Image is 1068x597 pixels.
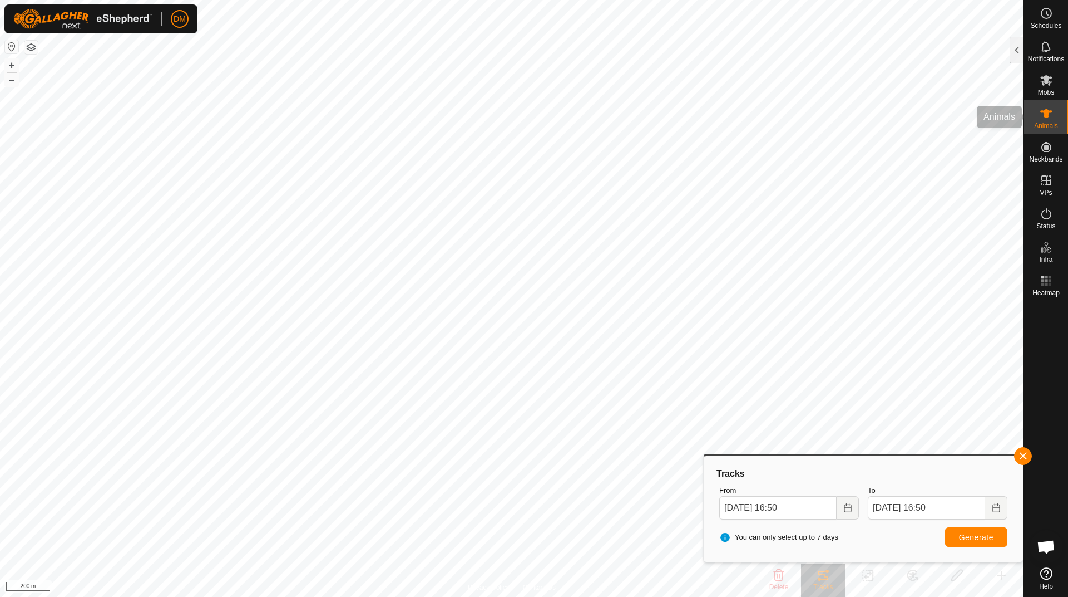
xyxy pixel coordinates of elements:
[1038,89,1054,96] span: Mobs
[1024,563,1068,594] a: Help
[719,532,838,543] span: You can only select up to 7 days
[985,496,1007,520] button: Choose Date
[1036,223,1055,229] span: Status
[1039,256,1052,263] span: Infra
[1039,583,1053,590] span: Help
[868,485,1007,496] label: To
[1029,156,1062,163] span: Neckbands
[468,583,510,593] a: Privacy Policy
[945,527,1007,547] button: Generate
[959,533,993,542] span: Generate
[5,58,18,72] button: +
[5,40,18,53] button: Reset Map
[523,583,556,593] a: Contact Us
[837,496,859,520] button: Choose Date
[24,41,38,54] button: Map Layers
[1030,530,1063,564] div: Open chat
[13,9,152,29] img: Gallagher Logo
[1034,123,1058,129] span: Animals
[5,73,18,86] button: –
[174,13,186,25] span: DM
[1030,22,1061,29] span: Schedules
[1028,56,1064,62] span: Notifications
[715,467,1012,481] div: Tracks
[1032,290,1060,296] span: Heatmap
[1040,189,1052,196] span: VPs
[719,485,859,496] label: From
